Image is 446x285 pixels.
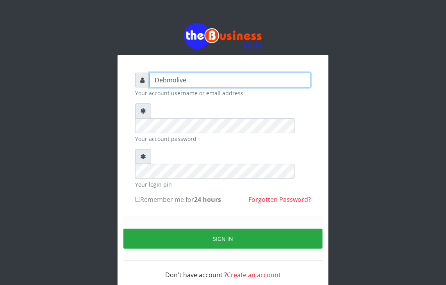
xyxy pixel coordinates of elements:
b: 24 hours [194,195,221,204]
input: Username or email address [150,73,311,87]
div: Don't have account ? [135,261,311,280]
a: Create an account [227,271,281,279]
a: Forgotten Password? [248,195,311,204]
input: Remember me for24 hours [135,197,140,202]
button: Sign in [123,229,323,249]
small: Your account username or email address [135,89,311,97]
label: Remember me for [135,195,221,204]
small: Your login pin [135,180,311,189]
small: Your account password [135,135,311,143]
